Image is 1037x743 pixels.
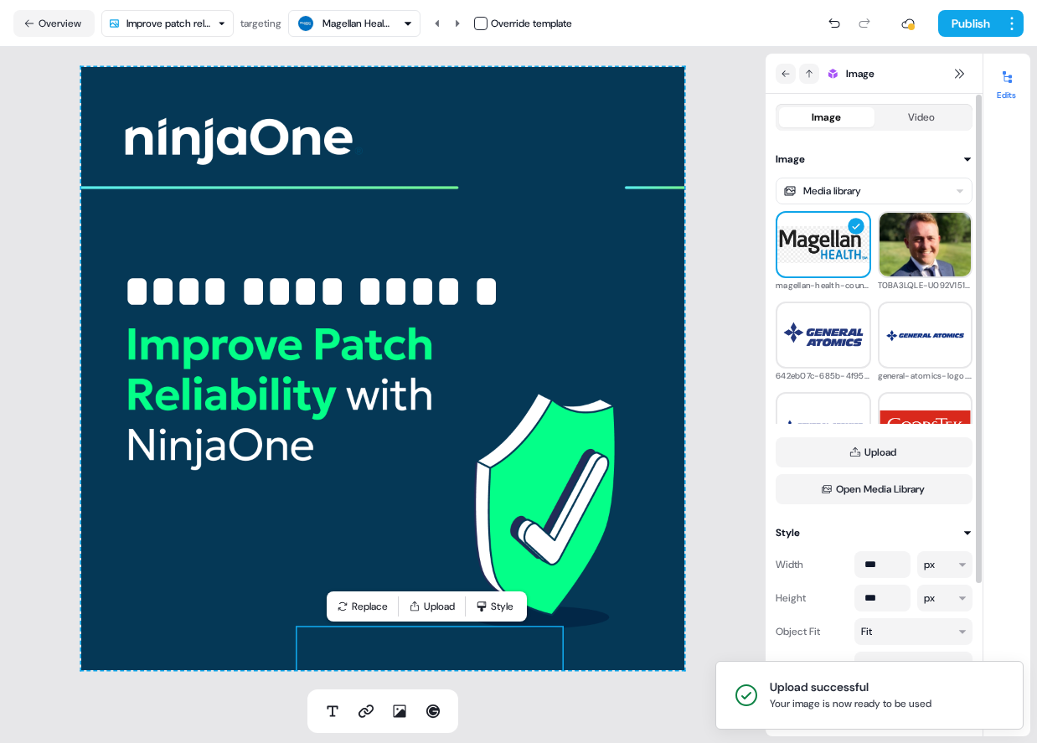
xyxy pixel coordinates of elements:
[924,590,935,606] div: px
[322,15,390,32] div: Magellan Health
[770,695,931,712] div: Your image is now ready to be used
[777,395,869,457] img: Unknown-12.png
[924,556,935,573] div: px
[878,278,973,293] div: T0BA3LQLE-U092V151726-9b2dea9d925f-512-1.jpg
[469,595,524,618] button: Style
[240,15,281,32] div: targeting
[776,278,871,293] div: magellan-health-counseling-works-pllc-health-care-logo-png-favpng-XLPzrdTjhc13M4bPHbsE00qDb.jpg
[812,109,841,126] div: Image
[777,226,869,263] img: magellan-health-counseling-works-pllc-health-care-logo-png-favpng-XLPzrdTjhc13M4bPHbsE00qDb.jpg
[776,369,871,384] div: 642eb07c-685b-4f95-b68a-cfaea8821c0f.png
[803,183,861,199] div: Media library
[770,679,931,695] div: Upload successful
[983,64,1030,101] button: Edits
[402,595,462,618] button: Upload
[126,15,212,32] div: Improve patch reliability
[779,107,874,127] button: Image
[776,585,848,611] div: Height
[776,524,973,541] button: Style
[938,10,1000,37] button: Publish
[330,595,395,618] button: Replace
[288,10,420,37] button: Magellan Health
[880,199,972,291] img: T0BA3LQLE-U092V151726-9b2dea9d925f-512-1.jpg
[880,410,972,441] img: images-7.png
[846,65,874,82] span: Image
[854,618,973,645] button: Fit
[491,15,572,32] div: Override template
[776,151,973,168] button: Image
[880,305,972,366] img: general-atomics-logo.png
[874,107,970,127] button: Video
[776,151,805,168] div: Image
[776,524,800,541] div: Style
[861,623,872,640] div: Fit
[908,109,935,126] div: Video
[777,317,869,352] img: 642eb07c-685b-4f95-b68a-cfaea8821c0f.png
[878,369,973,384] div: general-atomics-logo.png
[13,10,95,37] button: Overview
[776,474,973,504] button: Open Media Library
[776,551,848,578] div: Width
[776,618,848,645] div: Object Fit
[776,437,973,467] button: Upload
